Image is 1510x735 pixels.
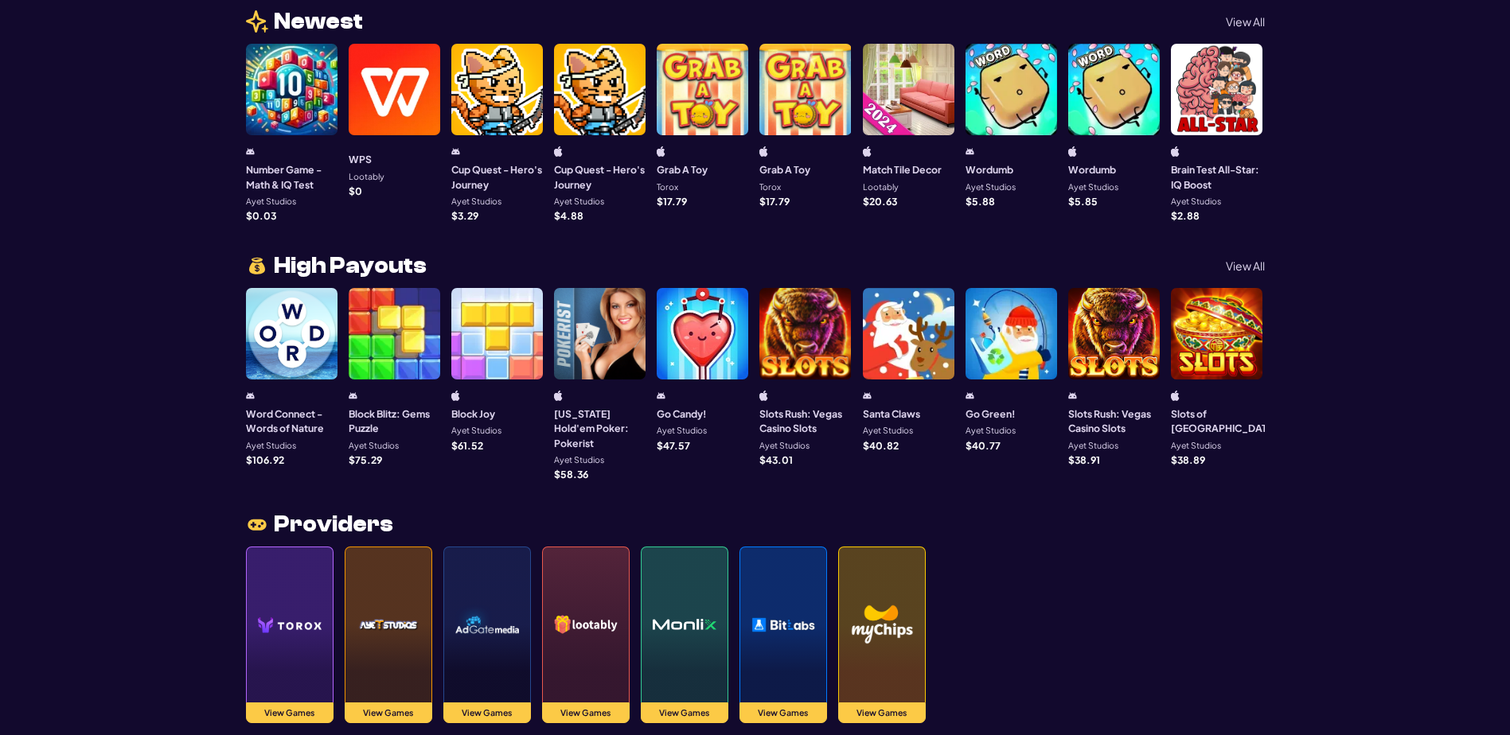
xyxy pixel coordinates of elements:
h3: Go Candy! [657,406,707,421]
h3: Santa Claws [863,406,920,421]
img: myChipsProvider [850,569,914,680]
img: monlixProvider [653,569,716,680]
p: $ 17.79 [759,196,790,206]
p: Ayet Studios [1068,183,1118,192]
h3: Wordumb [1068,162,1116,177]
img: news [246,10,268,33]
img: ios [863,146,872,157]
span: Providers [274,513,393,535]
span: High Payouts [274,255,427,277]
p: $ 2.88 [1171,211,1200,220]
p: Torox [759,183,781,192]
img: ios [1171,391,1180,401]
p: $ 38.91 [1068,455,1100,465]
h3: Grab A Toy [759,162,810,177]
p: Ayet Studios [1068,441,1118,450]
p: $ 4.88 [554,211,583,220]
img: toroxProvider [258,569,322,680]
p: Lootably [863,183,899,192]
img: joystic [246,513,268,536]
p: Ayet Studios [657,426,707,435]
img: ios [554,146,563,157]
h3: Slots Rush: Vegas Casino Slots [759,406,851,436]
button: View Games [246,702,334,724]
img: lootablyProvider [554,569,618,680]
p: $ 0.03 [246,211,276,220]
img: ios [554,391,563,401]
h3: Brain Test All-Star: IQ Boost [1171,162,1262,192]
p: $ 75.29 [349,455,382,465]
p: Ayet Studios [966,183,1016,192]
p: $ 5.85 [1068,196,1098,206]
p: Ayet Studios [349,441,399,450]
p: Ayet Studios [246,197,296,206]
h3: Block Joy [451,406,495,421]
p: $ 0 [349,186,362,196]
p: $ 58.36 [554,469,588,479]
h3: [US_STATE] Hold'em Poker: Pokerist [554,406,646,450]
p: $ 20.63 [863,196,897,206]
h3: Block Blitz: Gems Puzzle [349,406,440,436]
p: Torox [657,183,678,192]
p: Ayet Studios [554,197,604,206]
p: Ayet Studios [451,426,501,435]
p: Ayet Studios [1171,197,1221,206]
h3: Go Green! [966,406,1016,421]
img: android [349,391,357,401]
img: android [863,391,872,401]
img: android [1068,391,1077,401]
p: Ayet Studios [451,197,501,206]
img: ios [451,391,460,401]
img: ios [1171,146,1180,157]
p: Ayet Studios [759,441,810,450]
h3: Wordumb [966,162,1013,177]
p: $ 47.57 [657,441,690,450]
h3: Number Game - Math & IQ Test [246,162,338,192]
img: android [966,391,974,401]
p: $ 5.88 [966,196,995,206]
button: View Games [542,702,630,724]
p: Ayet Studios [863,426,913,435]
button: View Games [345,702,432,724]
p: $ 38.89 [1171,455,1205,465]
img: android [246,391,255,401]
p: View All [1226,260,1265,271]
p: Lootably [349,173,384,181]
p: Ayet Studios [554,456,604,465]
h3: Grab A Toy [657,162,708,177]
img: android [966,146,974,157]
h3: Word Connect - Words of Nature [246,406,338,436]
img: iphone/ipad [657,146,665,157]
p: Ayet Studios [966,426,1016,435]
h3: Match Tile Decor [863,162,942,177]
p: $ 3.29 [451,211,478,220]
p: $ 40.77 [966,441,1001,450]
button: View Games [739,702,827,724]
h3: Cup Quest - Hero's Journey [451,162,543,192]
p: Ayet Studios [1171,441,1221,450]
img: adGgateProvider [455,569,519,680]
img: iphone/ipad [759,146,768,157]
p: $ 43.01 [759,455,793,465]
img: ayetProvider [357,569,420,680]
p: $ 40.82 [863,441,899,450]
img: bitlabsProvider [751,569,815,680]
img: ios [759,391,768,401]
h3: Cup Quest - Hero's Journey [554,162,646,192]
img: android [246,146,255,157]
span: Newest [274,10,363,33]
img: android [451,146,460,157]
img: money [246,255,268,278]
h3: Slots Rush: Vegas Casino Slots [1068,406,1160,436]
img: ios [1068,146,1077,157]
img: android [657,391,665,401]
p: Ayet Studios [246,441,296,450]
button: View Games [641,702,728,724]
p: $ 61.52 [451,441,483,450]
button: View Games [838,702,926,724]
p: View All [1226,16,1265,27]
p: $ 17.79 [657,196,687,206]
h3: Slots of [GEOGRAPHIC_DATA] [1171,406,1278,436]
h3: WPS [349,152,372,166]
button: View Games [443,702,531,724]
